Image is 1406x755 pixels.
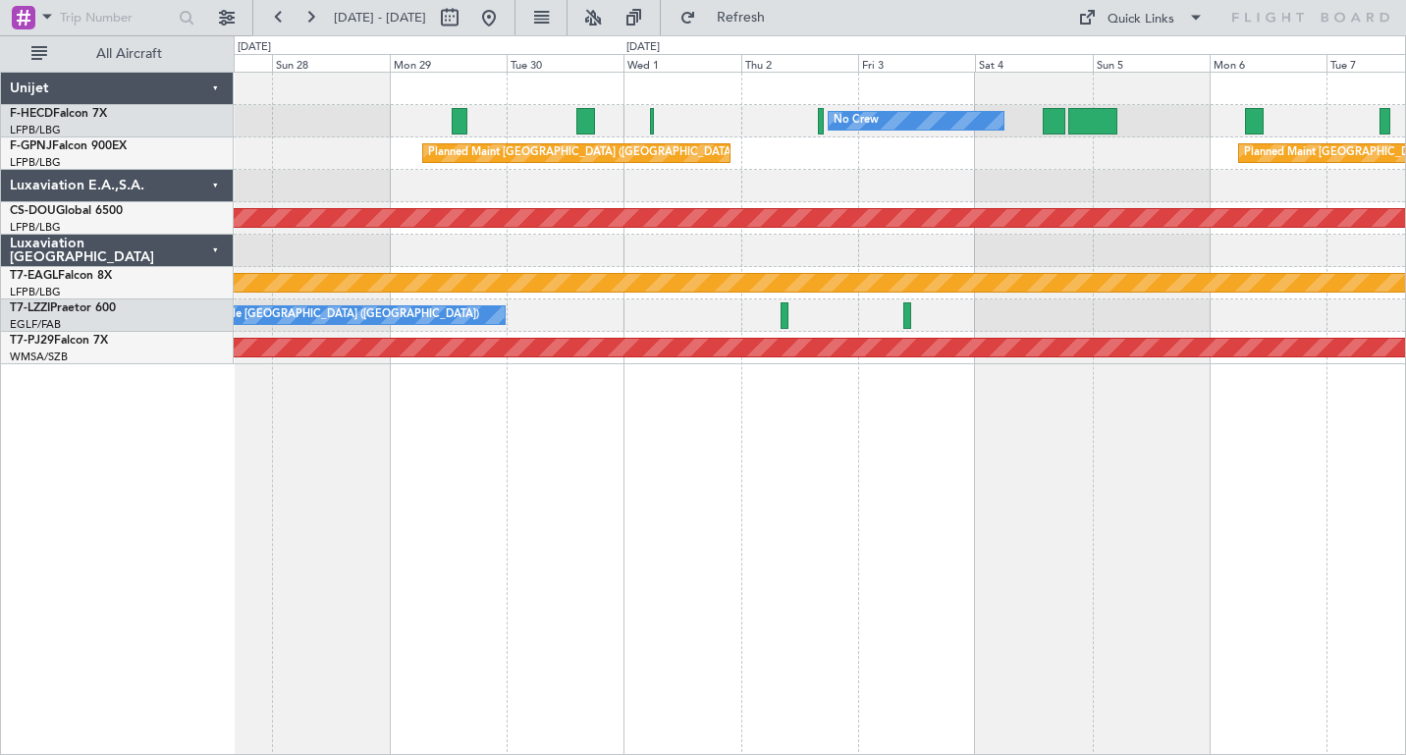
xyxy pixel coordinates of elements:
span: T7-EAGL [10,270,58,282]
a: T7-PJ29Falcon 7X [10,335,108,347]
div: Quick Links [1108,10,1174,29]
div: Planned Maint [GEOGRAPHIC_DATA] ([GEOGRAPHIC_DATA]) [428,138,737,168]
button: All Aircraft [22,38,213,70]
span: T7-PJ29 [10,335,54,347]
a: LFPB/LBG [10,285,61,299]
span: T7-LZZI [10,302,50,314]
div: Sun 28 [272,54,389,72]
div: Mon 6 [1210,54,1326,72]
div: [DATE] [626,39,660,56]
a: LFPB/LBG [10,155,61,170]
a: WMSA/SZB [10,350,68,364]
div: [DATE] [238,39,271,56]
input: Trip Number [60,3,173,32]
span: CS-DOU [10,205,56,217]
span: F-GPNJ [10,140,52,152]
div: Wed 1 [623,54,740,72]
span: Refresh [700,11,783,25]
div: Sat 4 [975,54,1092,72]
div: Sun 5 [1093,54,1210,72]
a: EGLF/FAB [10,317,61,332]
span: [DATE] - [DATE] [334,9,426,27]
a: LFPB/LBG [10,123,61,137]
a: F-HECDFalcon 7X [10,108,107,120]
div: Mon 29 [390,54,507,72]
a: T7-LZZIPraetor 600 [10,302,116,314]
a: T7-EAGLFalcon 8X [10,270,112,282]
div: Tue 30 [507,54,623,72]
span: F-HECD [10,108,53,120]
div: Fri 3 [858,54,975,72]
button: Quick Links [1068,2,1214,33]
div: Thu 2 [741,54,858,72]
div: A/C Unavailable [GEOGRAPHIC_DATA] ([GEOGRAPHIC_DATA]) [160,300,479,330]
button: Refresh [671,2,788,33]
a: CS-DOUGlobal 6500 [10,205,123,217]
a: LFPB/LBG [10,220,61,235]
a: F-GPNJFalcon 900EX [10,140,127,152]
span: All Aircraft [51,47,207,61]
div: No Crew [834,106,879,135]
